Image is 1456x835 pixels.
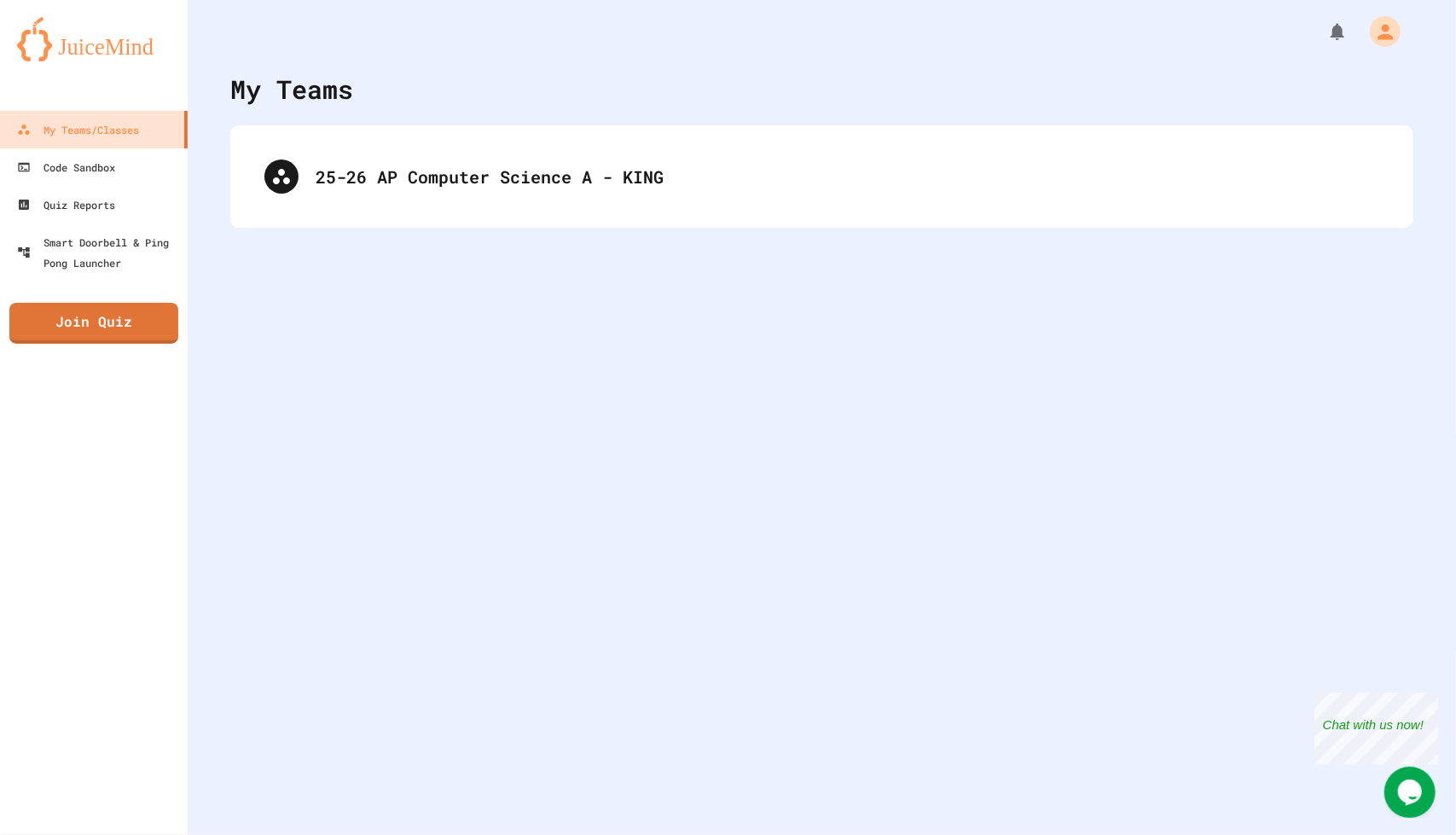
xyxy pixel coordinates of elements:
div: 25-26 AP Computer Science A - KING [247,142,1396,211]
a: Join Quiz [9,303,178,344]
iframe: chat widget [1384,767,1439,818]
div: My Account [1352,12,1405,51]
div: My Teams/Classes [17,119,139,140]
div: My Notifications [1296,17,1352,46]
div: Quiz Reports [17,194,115,215]
img: logo-orange.svg [17,17,171,61]
iframe: chat widget [1314,693,1439,765]
div: My Teams [230,70,353,108]
div: Code Sandbox [17,157,115,177]
div: 25-26 AP Computer Science A - KING [316,164,1379,189]
div: Smart Doorbell & Ping Pong Launcher [17,232,181,273]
